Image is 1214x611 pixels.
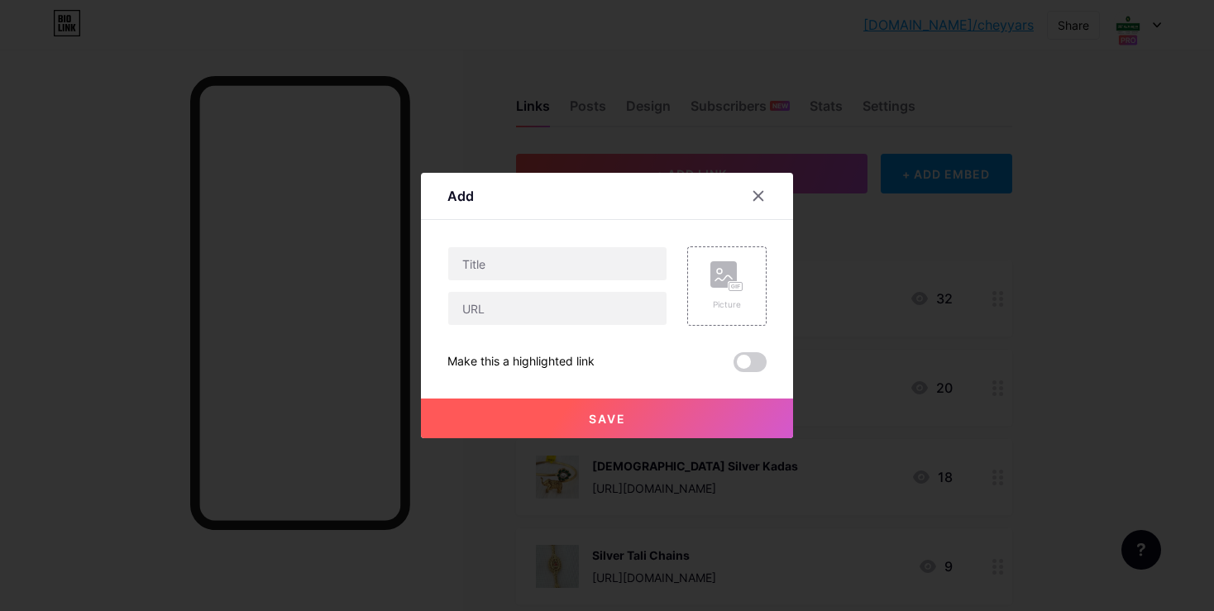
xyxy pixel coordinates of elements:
div: Add [447,186,474,206]
div: Make this a highlighted link [447,352,595,372]
input: URL [448,292,667,325]
input: Title [448,247,667,280]
button: Save [421,399,793,438]
span: Save [589,412,626,426]
div: Picture [710,298,743,311]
